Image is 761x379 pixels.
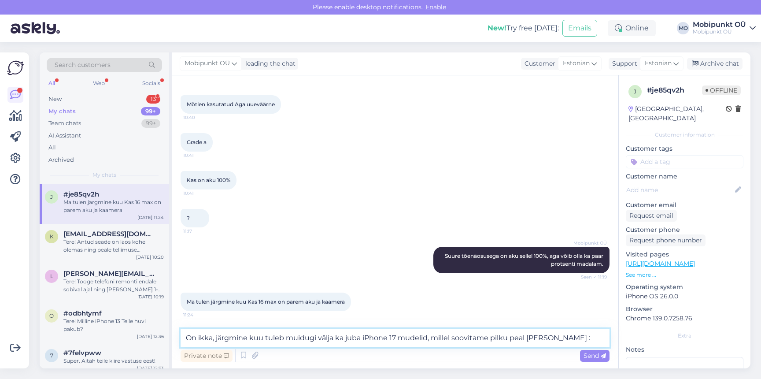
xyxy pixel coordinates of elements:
span: Seen ✓ 11:19 [574,274,607,280]
div: Extra [626,332,743,340]
span: j [634,88,636,95]
p: Browser [626,305,743,314]
span: Offline [702,85,741,95]
span: Search customers [55,60,111,70]
span: Kas on aku 100% [187,177,230,183]
span: 10:41 [183,152,216,159]
div: # je85qv2h [647,85,702,96]
div: 13 [146,95,160,104]
span: 11:17 [183,228,216,234]
div: Tere! Tooge telefoni remonti endale sobival ajal ning [PERSON_NAME] 1-2 tunniga vahetatud! :) [63,278,164,294]
span: 10:40 [183,114,216,121]
div: Customer information [626,131,743,139]
p: Customer tags [626,144,743,153]
span: Ma tulen järgmine kuu Kas 16 max on parem aku ja kaamera [187,298,345,305]
span: 10:41 [183,190,216,197]
div: Try free [DATE]: [488,23,559,33]
b: New! [488,24,506,32]
div: [DATE] 10:20 [136,254,164,260]
p: Visited pages [626,250,743,259]
div: [DATE] 12:36 [137,333,164,340]
div: Customer [521,59,555,68]
div: Team chats [48,119,81,128]
span: Estonian [645,59,672,68]
p: Customer phone [626,225,743,234]
div: Super. Aitäh teile kiire vastuse eest! [63,357,164,365]
div: Ma tulen järgmine kuu Kas 16 max on parem aku ja kaamera [63,198,164,214]
input: Add a tag [626,155,743,168]
div: AI Assistant [48,131,81,140]
div: Tere! Antud seade on laos kohe olemas ning peale tellimuse sooritamist saate selle 1-2 päevaga kä... [63,238,164,254]
a: Mobipunkt OÜMobipunkt OÜ [693,21,756,35]
button: Emails [562,20,597,37]
span: ? [187,215,190,221]
div: [GEOGRAPHIC_DATA], [GEOGRAPHIC_DATA] [628,104,726,123]
p: Operating system [626,282,743,292]
div: My chats [48,107,76,116]
span: #odbhtymf [63,309,102,317]
div: All [47,78,57,89]
span: #7felvpww [63,349,101,357]
p: Customer email [626,201,743,210]
div: [DATE] 12:33 [137,365,164,372]
span: karmen.aavik@gmail.com [63,230,155,238]
div: New [48,95,62,104]
span: j [50,193,53,200]
span: Mobipunkt OÜ [573,240,607,246]
span: Grade a [187,139,207,145]
span: Send [584,352,606,360]
p: Customer name [626,172,743,181]
div: Mobipunkt OÜ [693,28,746,35]
div: 99+ [141,107,160,116]
p: Chrome 139.0.7258.76 [626,314,743,323]
span: o [49,312,54,319]
div: Web [91,78,107,89]
input: Add name [626,185,733,195]
div: Archive chat [687,58,743,70]
div: Private note [181,350,233,362]
div: Request email [626,210,677,222]
p: See more ... [626,271,743,279]
div: Request phone number [626,234,706,246]
span: Mobipunkt OÜ [185,59,230,68]
div: 99+ [141,119,160,128]
span: Suure tõenäosusega on aku sellel 100%, aga võib olla ka paar protsenti madalam. [445,253,605,267]
div: MO [677,22,689,34]
span: Estonian [563,59,590,68]
textarea: On ikka, järgmine kuu tuleb muidugi välja ka juba iPhone 17 mudelid, millel soovitame pilku peal ... [181,329,610,347]
div: Support [609,59,637,68]
p: Notes [626,345,743,354]
span: 11:24 [183,312,216,318]
span: My chats [92,171,116,179]
span: laura-liisavulf@hotmail.com [63,270,155,278]
div: All [48,143,56,152]
div: Archived [48,156,74,164]
div: Socials [140,78,162,89]
p: iPhone OS 26.0.0 [626,292,743,301]
span: Enable [423,3,449,11]
div: Tere! Milline iPhone 13 Teile huvi pakub? [63,317,164,333]
span: 7 [50,352,53,359]
span: l [50,273,53,279]
img: Askly Logo [7,59,24,76]
div: leading the chat [242,59,296,68]
span: #je85qv2h [63,190,99,198]
div: Online [608,20,656,36]
div: [DATE] 10:19 [137,294,164,300]
a: [URL][DOMAIN_NAME] [626,260,695,268]
span: Mõtlen kasutatud Aga uueväärne [187,101,275,108]
div: Mobipunkt OÜ [693,21,746,28]
div: [DATE] 11:24 [137,214,164,221]
span: k [50,233,54,240]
